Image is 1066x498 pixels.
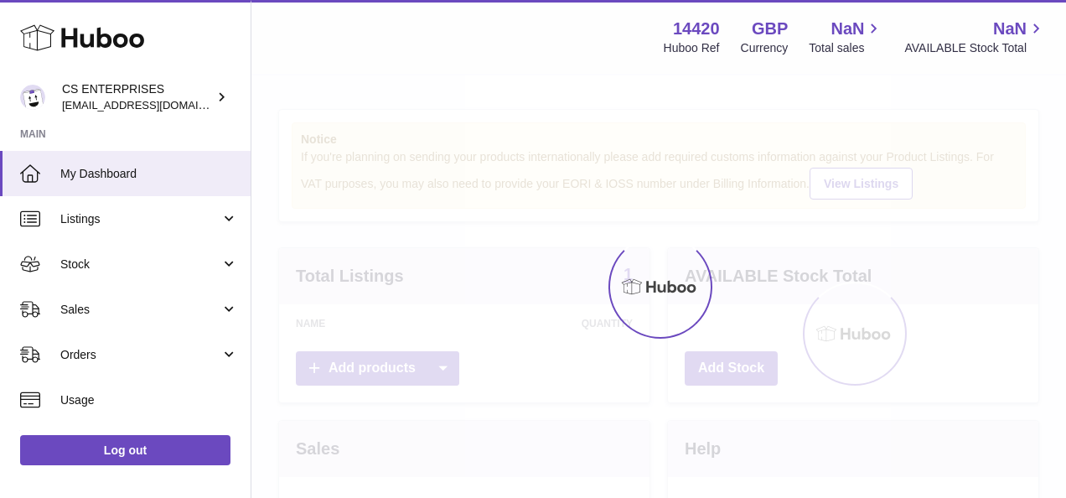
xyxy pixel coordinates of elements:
a: NaN Total sales [809,18,883,56]
img: internalAdmin-14420@internal.huboo.com [20,85,45,110]
div: Currency [741,40,789,56]
div: Huboo Ref [664,40,720,56]
div: CS ENTERPRISES [62,81,213,113]
span: AVAILABLE Stock Total [904,40,1046,56]
span: Sales [60,302,220,318]
span: NaN [993,18,1027,40]
span: Stock [60,257,220,272]
span: My Dashboard [60,166,238,182]
span: NaN [831,18,864,40]
strong: 14420 [673,18,720,40]
span: Orders [60,347,220,363]
span: Listings [60,211,220,227]
a: Log out [20,435,230,465]
span: Usage [60,392,238,408]
a: NaN AVAILABLE Stock Total [904,18,1046,56]
strong: GBP [752,18,788,40]
span: [EMAIL_ADDRESS][DOMAIN_NAME] [62,98,246,112]
span: Total sales [809,40,883,56]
